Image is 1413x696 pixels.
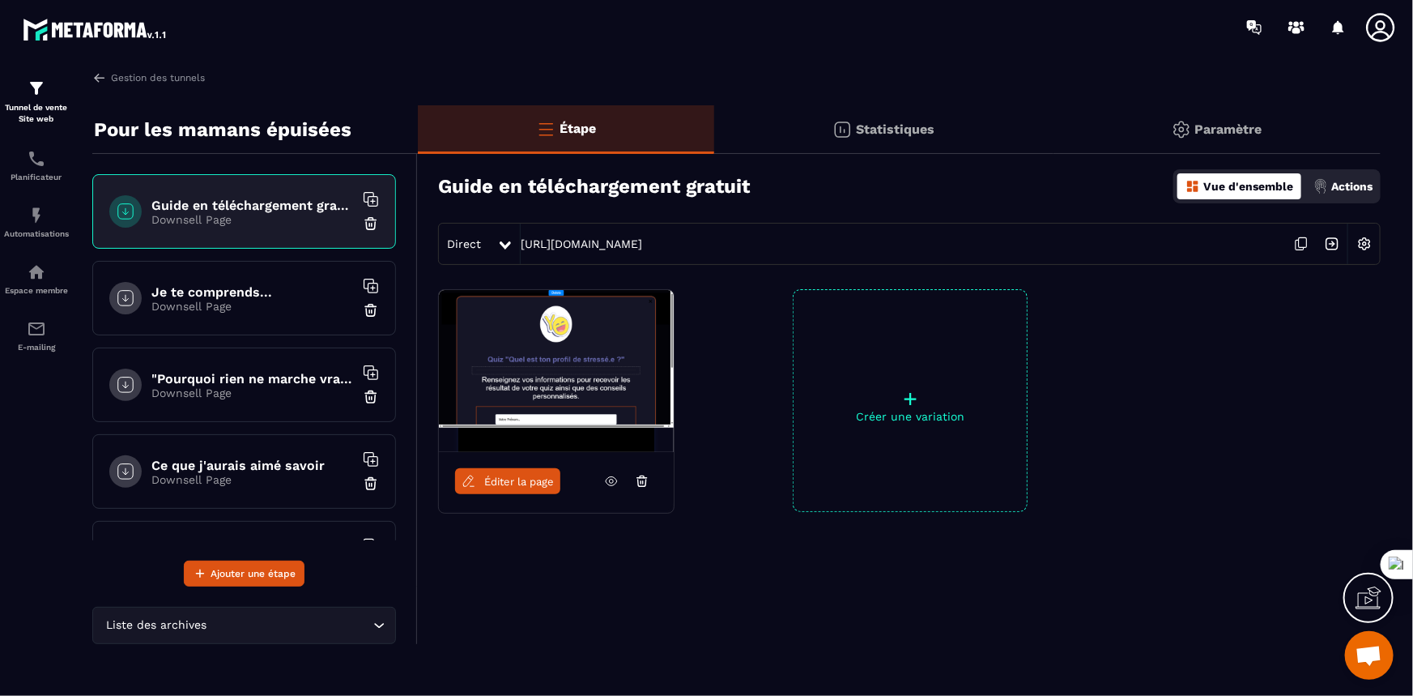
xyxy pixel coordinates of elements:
[1185,179,1200,194] img: dashboard-orange.40269519.svg
[151,473,354,486] p: Downsell Page
[4,137,69,194] a: schedulerschedulerPlanificateur
[832,120,852,139] img: stats.20deebd0.svg
[363,216,379,232] img: trash
[536,119,555,139] img: bars-o.4a397970.svg
[151,386,354,399] p: Downsell Page
[4,173,69,181] p: Planificateur
[92,70,205,85] a: Gestion des tunnels
[455,468,560,494] a: Éditer la page
[103,617,211,634] span: Liste des archives
[1331,180,1373,193] p: Actions
[4,343,69,352] p: E-mailing
[92,607,396,644] div: Search for option
[4,66,69,137] a: formationformationTunnel de vente Site web
[1172,120,1191,139] img: setting-gr.5f69749f.svg
[856,122,934,137] p: Statistiques
[1203,180,1293,193] p: Vue d'ensemble
[151,458,354,473] h6: Ce que j'aurais aimé savoir
[484,476,554,488] span: Éditer la page
[1317,228,1347,259] img: arrow-next.bcc2205e.svg
[1345,631,1394,680] a: Ouvrir le chat
[794,410,1027,423] p: Créer une variation
[27,319,46,339] img: email
[794,387,1027,410] p: +
[184,561,304,587] button: Ajouter une étape
[439,290,674,452] img: image
[1195,122,1262,137] p: Paramètre
[27,79,46,98] img: formation
[27,263,46,282] img: automations
[151,213,354,226] p: Downsell Page
[438,175,750,198] h3: Guide en téléchargement gratuit
[363,389,379,405] img: trash
[521,237,642,250] a: [URL][DOMAIN_NAME]
[363,302,379,318] img: trash
[23,15,168,44] img: logo
[211,566,296,582] span: Ajouter une étape
[1313,179,1328,194] img: actions.d6e523a2.png
[4,194,69,250] a: automationsautomationsAutomatisations
[94,113,351,146] p: Pour les mamans épuisées
[27,149,46,169] img: scheduler
[4,286,69,295] p: Espace membre
[363,476,379,492] img: trash
[4,307,69,364] a: emailemailE-mailing
[151,198,354,213] h6: Guide en téléchargement gratuit
[4,229,69,238] p: Automatisations
[4,102,69,125] p: Tunnel de vente Site web
[151,284,354,300] h6: Je te comprends...
[211,617,369,634] input: Search for option
[27,206,46,225] img: automations
[4,250,69,307] a: automationsautomationsEspace membre
[560,121,596,136] p: Étape
[151,371,354,386] h6: "Pourquoi rien ne marche vraiment"
[92,70,107,85] img: arrow
[151,300,354,313] p: Downsell Page
[447,237,481,250] span: Direct
[1349,228,1380,259] img: setting-w.858f3a88.svg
